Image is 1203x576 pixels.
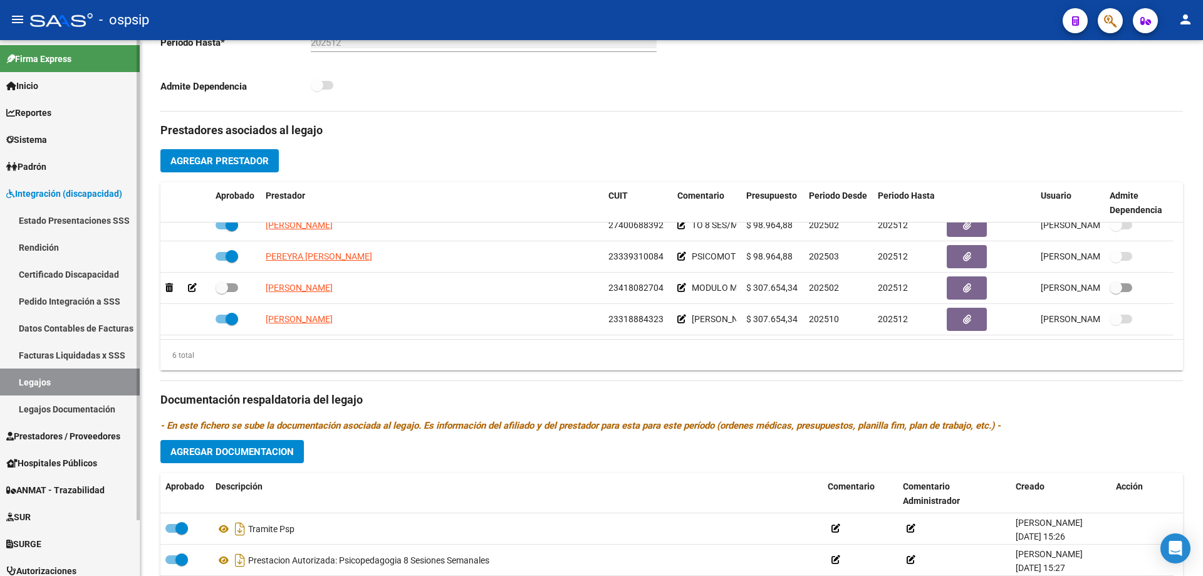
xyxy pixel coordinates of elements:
span: Prestador [266,191,305,201]
span: [PERSON_NAME] [266,283,333,293]
span: Padrón [6,160,46,174]
button: Agregar Prestador [160,149,279,172]
span: Agregar Prestador [170,155,269,167]
div: Prestacion Autorizada: Psicopedagogia 8 Sesiones Semanales [216,550,818,570]
datatable-header-cell: Presupuesto [741,182,804,224]
span: 202502 [809,220,839,230]
span: Admite Dependencia [1110,191,1162,215]
datatable-header-cell: Comentario [672,182,741,224]
i: Descargar documento [232,550,248,570]
datatable-header-cell: Prestador [261,182,603,224]
span: 23318884323 [608,314,664,324]
datatable-header-cell: Creado [1011,473,1111,515]
span: [PERSON_NAME] [1016,518,1083,528]
span: Periodo Desde [809,191,867,201]
p: Admite Dependencia [160,80,311,93]
span: PSICOMOTRICIDAD/8 SES [692,251,794,261]
span: 202512 [878,314,908,324]
span: 202512 [878,283,908,293]
span: Sistema [6,133,47,147]
span: [PERSON_NAME] [266,314,333,324]
h3: Documentación respaldatoria del legajo [160,391,1183,409]
span: Comentario [828,481,875,491]
span: Comentario Administrador [903,481,960,506]
datatable-header-cell: Periodo Hasta [873,182,942,224]
datatable-header-cell: Acción [1111,473,1174,515]
span: $ 98.964,88 [746,251,793,261]
span: $ 307.654,34 [746,283,798,293]
span: Periodo Hasta [878,191,935,201]
span: Reportes [6,106,51,120]
span: 23418082704 [608,283,664,293]
span: Descripción [216,481,263,491]
span: Hospitales Públicos [6,456,97,470]
span: Integración (discapacidad) [6,187,122,201]
span: [PERSON_NAME] [DATE] [1041,251,1139,261]
span: Creado [1016,481,1044,491]
span: 202510 [809,314,839,324]
i: - En este fichero se sube la documentación asociada al legajo. Es información del afiliado y del ... [160,420,1001,431]
span: 27400688392 [608,220,664,230]
span: 202503 [809,251,839,261]
div: Tramite Psp [216,519,818,539]
datatable-header-cell: Aprobado [160,473,211,515]
datatable-header-cell: Periodo Desde [804,182,873,224]
span: 202502 [809,283,839,293]
p: Periodo Hasta [160,36,311,50]
i: Descargar documento [232,519,248,539]
span: $ 307.654,34 [746,314,798,324]
span: Agregar Documentacion [170,446,294,458]
div: Open Intercom Messenger [1160,533,1190,563]
span: [DATE] 15:27 [1016,563,1065,573]
datatable-header-cell: Comentario Administrador [898,473,1011,515]
datatable-header-cell: Aprobado [211,182,261,224]
span: [PERSON_NAME] [DATE] [1041,220,1139,230]
span: [PERSON_NAME] de Apoyo [692,314,797,324]
span: [DATE] 15:26 [1016,531,1065,542]
datatable-header-cell: CUIT [603,182,672,224]
span: $ 98.964,88 [746,220,793,230]
span: [PERSON_NAME] [266,220,333,230]
span: Prestadores / Proveedores [6,429,120,443]
span: [PERSON_NAME] [DATE] [1041,283,1139,293]
span: ANMAT - Trazabilidad [6,483,105,497]
span: 202512 [878,220,908,230]
span: Acción [1116,481,1143,491]
mat-icon: person [1178,12,1193,27]
datatable-header-cell: Usuario [1036,182,1105,224]
span: MODULO MAESTRA DE APOYO [692,283,813,293]
datatable-header-cell: Descripción [211,473,823,515]
mat-icon: menu [10,12,25,27]
h3: Prestadores asociados al legajo [160,122,1183,139]
datatable-header-cell: Comentario [823,473,898,515]
span: 23339310084 [608,251,664,261]
span: Aprobado [165,481,204,491]
span: TO 8 SES/MES [692,220,748,230]
span: Presupuesto [746,191,797,201]
div: 6 total [160,348,194,362]
span: Firma Express [6,52,71,66]
button: Agregar Documentacion [160,440,304,463]
span: [PERSON_NAME] [DATE] [1041,314,1139,324]
span: - ospsip [99,6,149,34]
span: Usuario [1041,191,1071,201]
span: CUIT [608,191,628,201]
span: Aprobado [216,191,254,201]
datatable-header-cell: Admite Dependencia [1105,182,1174,224]
span: 202512 [878,251,908,261]
span: SUR [6,510,31,524]
span: Comentario [677,191,724,201]
span: SURGE [6,537,41,551]
span: PEREYRA [PERSON_NAME] [266,251,372,261]
span: [PERSON_NAME] [1016,549,1083,559]
span: Inicio [6,79,38,93]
